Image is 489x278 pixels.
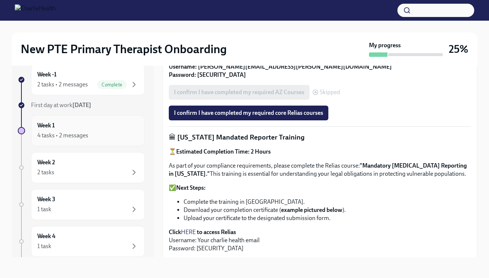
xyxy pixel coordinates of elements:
[169,162,471,178] p: As part of your compliance requirements, please complete the Relias course: This training is esse...
[174,109,323,117] span: I confirm I have completed my required core Relias courses
[37,242,51,250] div: 1 task
[169,229,181,236] strong: Click
[18,101,145,109] a: First day at work[DATE]
[37,195,55,203] h6: Week 3
[184,214,471,222] li: Upload your certificate to the designated submission form.
[18,64,145,95] a: Week -12 tasks • 2 messagesComplete
[21,42,227,56] h2: New PTE Primary Therapist Onboarding
[169,184,471,192] p: ✅
[281,206,342,213] strong: example pictured below
[37,121,55,130] h6: Week 1
[169,106,328,120] button: I confirm I have completed my required core Relias courses
[18,152,145,183] a: Week 22 tasks
[18,226,145,257] a: Week 41 task
[169,63,392,78] strong: Username: [PERSON_NAME][EMAIL_ADDRESS][PERSON_NAME][DOMAIN_NAME] Password: [SECURITY_DATA]
[176,184,206,191] strong: Next Steps:
[97,82,127,87] span: Complete
[18,189,145,220] a: Week 31 task
[197,229,236,236] strong: to access Relias
[184,198,471,206] li: Complete the training in [GEOGRAPHIC_DATA].
[169,228,471,253] p: Username: Your charlie health email Password: [SECURITY_DATA]
[37,232,55,240] h6: Week 4
[37,205,51,213] div: 1 task
[320,89,340,95] span: Skipped
[449,42,468,56] h3: 25%
[37,71,57,79] h6: Week -1
[169,148,471,156] p: ⏳
[37,131,88,140] div: 4 tasks • 2 messages
[31,102,91,109] span: First day at work
[369,41,401,49] strong: My progress
[169,55,471,79] p: FInd your main Relias account
[15,4,56,16] img: CharlieHealth
[169,133,471,142] p: 🏛 [US_STATE] Mandated Reporter Training
[18,115,145,146] a: Week 14 tasks • 2 messages
[181,229,196,236] a: HERE
[184,206,471,214] li: Download your completion certificate ( ).
[176,148,271,155] strong: Estimated Completion Time: 2 Hours
[37,158,55,167] h6: Week 2
[37,80,88,89] div: 2 tasks • 2 messages
[72,102,91,109] strong: [DATE]
[37,168,54,176] div: 2 tasks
